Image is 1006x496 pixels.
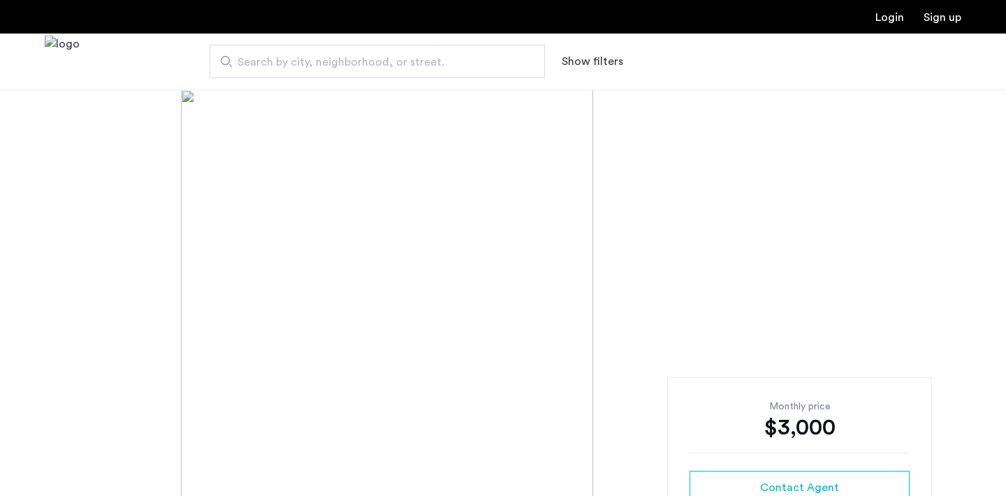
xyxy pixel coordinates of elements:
img: logo [45,36,80,88]
a: Login [875,12,904,23]
a: Registration [924,12,961,23]
input: Apartment Search [210,45,545,78]
span: Search by city, neighborhood, or street. [238,54,506,71]
button: Show or hide filters [562,53,623,70]
div: $3,000 [690,414,910,442]
span: Contact Agent [760,479,839,496]
a: Cazamio Logo [45,36,80,88]
div: Monthly price [690,400,910,414]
